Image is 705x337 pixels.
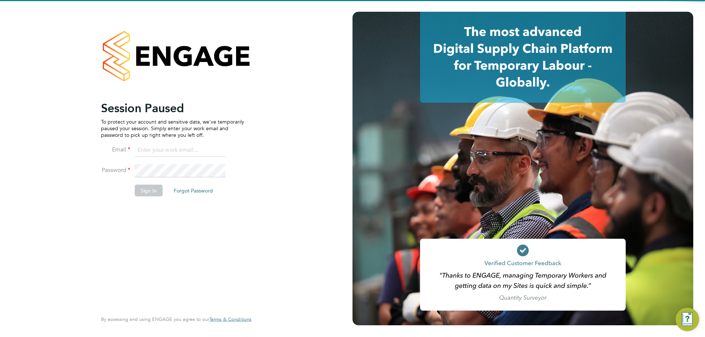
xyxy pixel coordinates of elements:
button: Forgot Password [168,184,219,196]
label: Password [101,166,130,174]
span: By accessing and using ENGAGE you agree to our [101,316,252,322]
h2: Session Paused [101,100,244,115]
a: Terms & Conditions [209,316,252,322]
span: Terms & Conditions [209,316,252,322]
input: Enter your work email... [135,144,225,157]
button: Sign In [135,184,163,196]
p: To protect your account and sensitive data, we've temporarily paused your session. Simply enter y... [101,118,244,138]
button: Engage Resource Center [676,308,699,331]
label: Email [101,146,130,153]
